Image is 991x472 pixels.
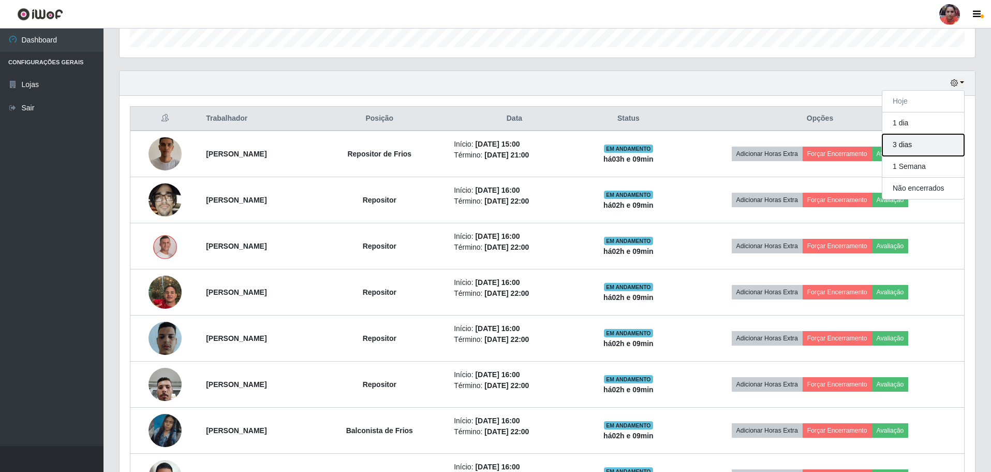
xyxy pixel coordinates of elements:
strong: Repositor [363,288,396,296]
span: EM ANDAMENTO [604,145,653,153]
time: [DATE] 16:00 [475,324,520,333]
time: [DATE] 16:00 [475,463,520,471]
li: Término: [454,242,574,253]
button: Adicionar Horas Extra [732,147,803,161]
strong: há 02 h e 09 min [603,339,654,348]
time: [DATE] 22:00 [484,381,529,390]
strong: há 02 h e 09 min [603,201,654,209]
button: 1 dia [882,112,964,134]
strong: há 02 h e 09 min [603,432,654,440]
button: Forçar Encerramento [803,147,872,161]
th: Trabalhador [200,107,311,131]
button: Avaliação [872,331,909,346]
button: Forçar Encerramento [803,331,872,346]
strong: [PERSON_NAME] [206,150,267,158]
time: [DATE] 22:00 [484,427,529,436]
button: Hoje [882,91,964,112]
th: Posição [311,107,448,131]
li: Término: [454,380,574,391]
button: Adicionar Horas Extra [732,239,803,253]
strong: Repositor de Frios [347,150,411,158]
strong: [PERSON_NAME] [206,380,267,389]
li: Término: [454,150,574,161]
li: Início: [454,139,574,150]
strong: há 02 h e 09 min [603,385,654,394]
strong: Repositor [363,334,396,342]
li: Início: [454,323,574,334]
li: Início: [454,416,574,426]
span: EM ANDAMENTO [604,329,653,337]
strong: [PERSON_NAME] [206,334,267,342]
strong: Repositor [363,242,396,250]
th: Opções [676,107,964,131]
strong: há 02 h e 09 min [603,293,654,302]
span: EM ANDAMENTO [604,421,653,430]
img: 1749514767390.jpeg [149,263,182,322]
button: Forçar Encerramento [803,423,872,438]
strong: Repositor [363,380,396,389]
button: Avaliação [872,285,909,299]
time: [DATE] 22:00 [484,243,529,251]
li: Início: [454,369,574,380]
button: Adicionar Horas Extra [732,285,803,299]
button: Avaliação [872,377,909,392]
th: Data [448,107,581,131]
button: Adicionar Horas Extra [732,377,803,392]
button: 1 Semana [882,156,964,178]
span: EM ANDAMENTO [604,191,653,199]
img: 1755648406339.jpeg [149,124,182,183]
img: 1753657794780.jpeg [149,233,182,260]
strong: [PERSON_NAME] [206,196,267,204]
strong: [PERSON_NAME] [206,288,267,296]
li: Início: [454,231,574,242]
li: Início: [454,185,574,196]
button: Avaliação [872,147,909,161]
img: 1748926864127.jpeg [149,178,182,222]
button: Forçar Encerramento [803,377,872,392]
strong: Balconista de Frios [346,426,413,435]
li: Término: [454,334,574,345]
time: [DATE] 16:00 [475,278,520,287]
span: EM ANDAMENTO [604,375,653,383]
time: [DATE] 22:00 [484,197,529,205]
strong: [PERSON_NAME] [206,426,267,435]
button: Avaliação [872,423,909,438]
img: 1748993831406.jpeg [149,401,182,460]
button: Forçar Encerramento [803,285,872,299]
time: [DATE] 15:00 [475,140,520,148]
span: EM ANDAMENTO [604,237,653,245]
time: [DATE] 16:00 [475,232,520,240]
time: [DATE] 22:00 [484,335,529,344]
button: Adicionar Horas Extra [732,331,803,346]
strong: há 02 h e 09 min [603,247,654,255]
strong: Repositor [363,196,396,204]
strong: [PERSON_NAME] [206,242,267,250]
li: Término: [454,196,574,207]
button: Forçar Encerramento [803,193,872,207]
button: Adicionar Horas Extra [732,423,803,438]
time: [DATE] 21:00 [484,151,529,159]
button: Avaliação [872,239,909,253]
span: EM ANDAMENTO [604,283,653,291]
button: Adicionar Horas Extra [732,193,803,207]
img: 1744377208057.jpeg [149,318,182,358]
strong: há 03 h e 09 min [603,155,654,163]
img: 1748980903748.jpeg [149,362,182,406]
li: Início: [454,277,574,288]
button: Forçar Encerramento [803,239,872,253]
button: Avaliação [872,193,909,207]
time: [DATE] 22:00 [484,289,529,297]
img: CoreUI Logo [17,8,63,21]
time: [DATE] 16:00 [475,417,520,425]
li: Término: [454,426,574,437]
time: [DATE] 16:00 [475,370,520,379]
th: Status [581,107,676,131]
button: 3 dias [882,134,964,156]
button: Não encerrados [882,178,964,199]
time: [DATE] 16:00 [475,186,520,194]
li: Término: [454,288,574,299]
